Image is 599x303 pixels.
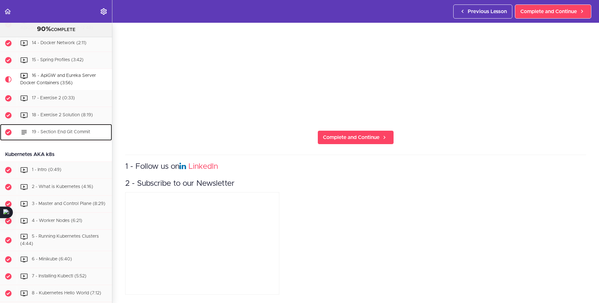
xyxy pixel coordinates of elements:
[8,25,104,34] div: COMPLETE
[32,274,86,278] span: 7 - Installing Kubectl (5:52)
[100,8,108,15] svg: Settings Menu
[317,130,394,144] a: Complete and Continue
[37,26,51,32] span: 90%
[32,58,83,62] span: 15 - Spring Profiles (3:42)
[323,134,379,141] span: Complete and Continue
[453,4,512,19] a: Previous Lesson
[20,234,99,246] span: 5 - Running Kubernetes Clusters (4:44)
[32,168,61,172] span: 1 - Intro (0:49)
[4,8,12,15] svg: Back to course curriculum
[32,291,101,295] span: 8 - Kubernetes Hello World (7:12)
[125,178,586,189] h3: 2 - Subscribe to our Newsletter
[515,4,591,19] a: Complete and Continue
[32,184,93,189] span: 2 - What is Kubernetes (4:16)
[32,96,75,100] span: 17 - Exercise 2 (0:33)
[32,41,86,45] span: 14 - Docker Network (2:11)
[32,113,93,117] span: 18 - Exercise 2 Solution (8:19)
[468,8,507,15] span: Previous Lesson
[188,163,218,170] a: LinkedIn
[32,257,72,261] span: 6 - Minikube (6:40)
[125,161,586,172] h3: 1 - Follow us on
[520,8,577,15] span: Complete and Continue
[32,218,82,223] span: 4 - Worker Nodes (6:21)
[32,130,90,134] span: 19 - Section End Git Commit
[32,201,105,206] span: 3 - Master and Control Plane (8:29)
[20,74,96,86] span: 16 - ApiGW and Eureka Server Docker Containers (3:56)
